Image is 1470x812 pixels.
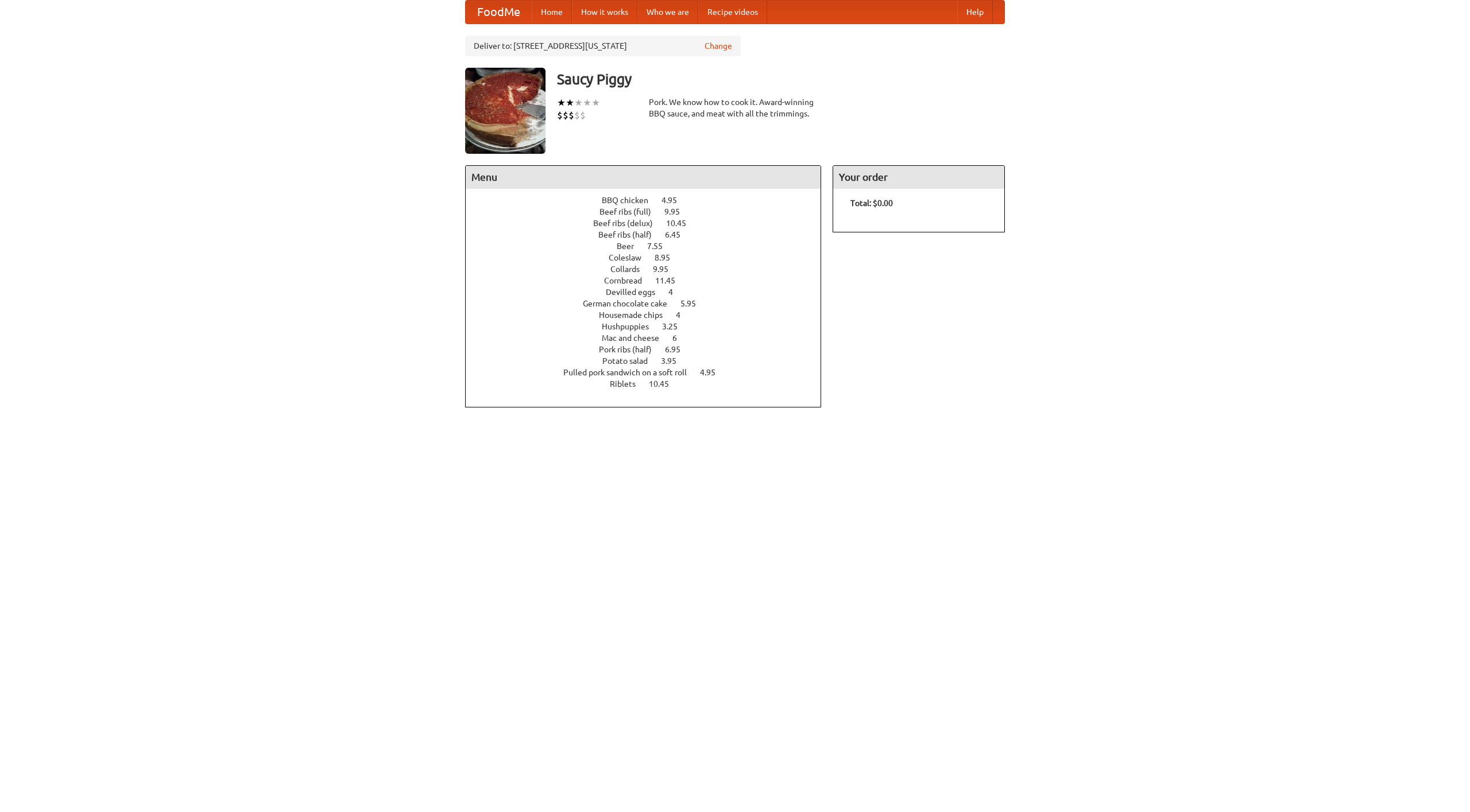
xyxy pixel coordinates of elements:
a: Home [532,1,572,24]
div: Pork. We know how to cook it. Award-winning BBQ sauce, and meat with all the trimmings. [649,96,821,119]
h4: Your order [833,166,1004,189]
a: Beef ribs (half) 6.45 [598,230,702,239]
div: Deliver to: [STREET_ADDRESS][US_STATE] [465,36,741,56]
span: Housemade chips [599,310,674,320]
a: Mac and cheese 6 [602,333,698,343]
span: Riblets [610,379,647,388]
span: 4.95 [700,368,727,377]
a: How it works [572,1,637,24]
a: Pulled pork sandwich on a soft roll 4.95 [563,368,737,377]
li: ★ [591,96,600,109]
span: Hushpuppies [602,322,660,331]
span: BBQ chicken [602,196,660,205]
a: Collards 9.95 [610,265,690,274]
span: Mac and cheese [602,333,671,343]
span: Beef ribs (half) [598,230,663,239]
span: 4.95 [661,196,688,205]
h3: Saucy Piggy [557,68,1005,91]
span: Beef ribs (full) [599,207,663,216]
li: ★ [557,96,566,109]
span: 3.95 [661,356,688,366]
a: Who we are [637,1,698,24]
h4: Menu [466,166,821,189]
li: ★ [583,96,591,109]
span: Beer [617,242,645,251]
li: $ [563,109,568,122]
span: 6 [672,333,688,343]
span: Potato salad [602,356,659,366]
span: German chocolate cake [583,299,679,308]
span: 9.95 [653,265,680,274]
span: 9.95 [664,207,691,216]
span: Coleslaw [609,253,653,262]
a: Coleslaw 8.95 [609,253,691,262]
li: $ [568,109,574,122]
span: Cornbread [604,276,653,285]
a: Potato salad 3.95 [602,356,698,366]
span: Beef ribs (delux) [593,219,664,228]
span: 10.45 [649,379,680,388]
b: Total: $0.00 [850,199,893,208]
a: Hushpuppies 3.25 [602,322,699,331]
span: 4 [668,287,684,297]
span: 8.95 [655,253,682,262]
a: Help [957,1,993,24]
a: Beer 7.55 [617,242,684,251]
a: Riblets 10.45 [610,379,690,388]
span: 7.55 [647,242,674,251]
a: BBQ chicken 4.95 [602,196,698,205]
span: 10.45 [666,219,698,228]
a: Housemade chips 4 [599,310,702,320]
span: 11.45 [655,276,687,285]
span: 5.95 [680,299,707,308]
span: 4 [676,310,692,320]
span: Pork ribs (half) [599,345,663,354]
a: Recipe videos [698,1,767,24]
span: 6.95 [665,345,692,354]
a: Beef ribs (delux) 10.45 [593,219,707,228]
a: Cornbread 11.45 [604,276,697,285]
a: Beef ribs (full) 9.95 [599,207,701,216]
li: ★ [566,96,574,109]
li: $ [580,109,586,122]
span: Pulled pork sandwich on a soft roll [563,368,698,377]
a: German chocolate cake 5.95 [583,299,717,308]
img: angular.jpg [465,68,546,154]
span: 6.45 [665,230,692,239]
a: FoodMe [466,1,532,24]
li: $ [557,109,563,122]
a: Pork ribs (half) 6.95 [599,345,702,354]
li: $ [574,109,580,122]
a: Change [705,40,732,52]
a: Devilled eggs 4 [606,287,694,297]
li: ★ [574,96,583,109]
span: Collards [610,265,651,274]
span: 3.25 [662,322,689,331]
span: Devilled eggs [606,287,667,297]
